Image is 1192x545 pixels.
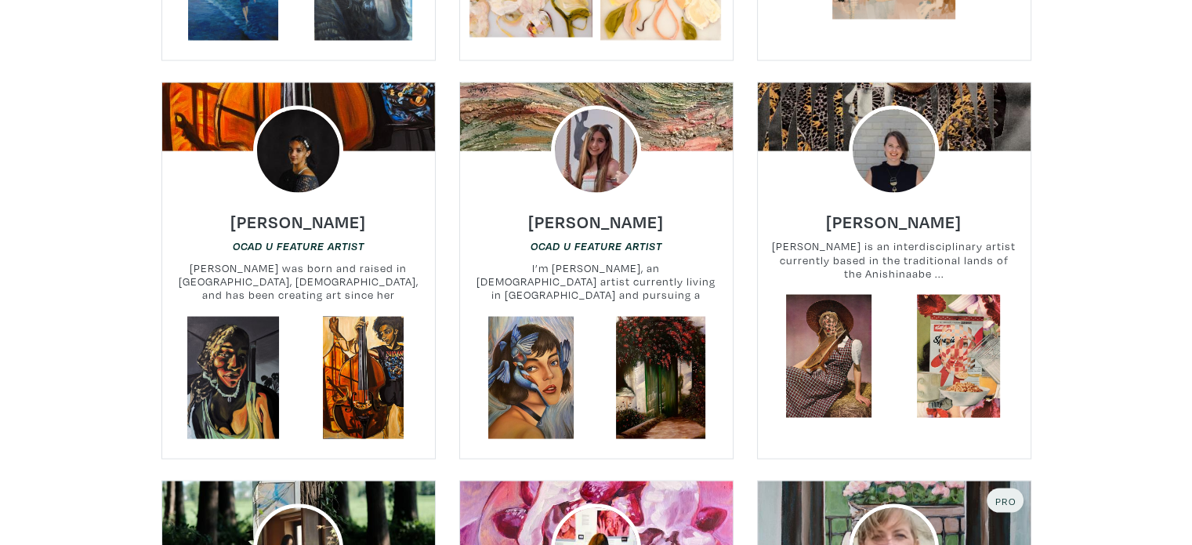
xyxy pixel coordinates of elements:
a: [PERSON_NAME] [528,207,664,225]
a: OCAD U Feature Artist [531,238,662,253]
h6: [PERSON_NAME] [230,211,366,232]
em: OCAD U Feature Artist [531,240,662,253]
a: [PERSON_NAME] [826,207,962,225]
em: OCAD U Feature Artist [233,240,364,253]
small: [PERSON_NAME] was born and raised in [GEOGRAPHIC_DATA], [DEMOGRAPHIC_DATA], and has been creating... [162,261,435,303]
span: Pro [994,495,1016,507]
a: [PERSON_NAME] [230,207,366,225]
img: phpThumb.php [849,106,940,197]
img: phpThumb.php [551,106,642,197]
h6: [PERSON_NAME] [826,211,962,232]
a: OCAD U Feature Artist [233,238,364,253]
img: phpThumb.php [253,106,344,197]
small: [PERSON_NAME] is an interdisciplinary artist currently based in the traditional lands of the Anis... [758,239,1031,281]
small: I’m [PERSON_NAME], an [DEMOGRAPHIC_DATA] artist currently living in [GEOGRAPHIC_DATA] and pursuin... [460,261,733,303]
h6: [PERSON_NAME] [528,211,664,232]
